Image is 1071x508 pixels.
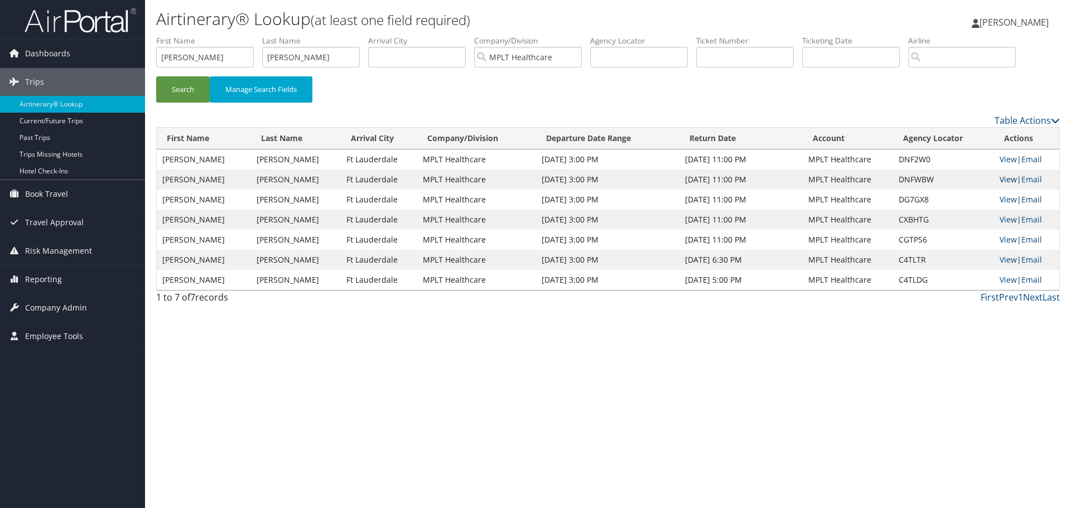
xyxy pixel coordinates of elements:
td: [DATE] 3:00 PM [536,149,679,170]
a: View [1000,254,1017,265]
label: Arrival City [368,35,474,46]
td: [DATE] 5:00 PM [679,270,803,290]
label: Company/Division [474,35,590,46]
span: Travel Approval [25,209,84,236]
td: Ft Lauderdale [341,250,417,270]
td: [PERSON_NAME] [157,210,251,230]
span: [PERSON_NAME] [980,16,1049,28]
a: [PERSON_NAME] [972,6,1060,39]
td: [PERSON_NAME] [157,170,251,190]
label: Ticket Number [696,35,802,46]
th: Account: activate to sort column ascending [803,128,893,149]
td: [PERSON_NAME] [157,230,251,250]
label: Agency Locator [590,35,696,46]
td: CGTPS6 [893,230,994,250]
td: [PERSON_NAME] [157,250,251,270]
img: airportal-logo.png [25,7,136,33]
td: C4TLTR [893,250,994,270]
a: Email [1021,234,1042,245]
td: CXBHTG [893,210,994,230]
span: 7 [190,291,195,303]
td: [PERSON_NAME] [157,270,251,290]
a: Next [1023,291,1043,303]
td: [PERSON_NAME] [251,149,341,170]
a: Prev [999,291,1018,303]
th: Arrival City: activate to sort column ascending [341,128,417,149]
td: [DATE] 11:00 PM [679,230,803,250]
a: Email [1021,194,1042,205]
th: Actions [994,128,1059,149]
a: First [981,291,999,303]
h1: Airtinerary® Lookup [156,7,759,31]
td: MPLT Healthcare [803,170,893,190]
a: Email [1021,214,1042,225]
a: Email [1021,254,1042,265]
td: [DATE] 11:00 PM [679,190,803,210]
td: MPLT Healthcare [803,270,893,290]
td: MPLT Healthcare [803,230,893,250]
td: Ft Lauderdale [341,190,417,210]
a: View [1000,194,1017,205]
td: [PERSON_NAME] [251,190,341,210]
td: | [994,210,1059,230]
th: Agency Locator: activate to sort column ascending [893,128,994,149]
a: View [1000,154,1017,165]
th: Last Name: activate to sort column ascending [251,128,341,149]
td: [PERSON_NAME] [251,250,341,270]
td: MPLT Healthcare [417,230,536,250]
td: MPLT Healthcare [417,149,536,170]
a: Email [1021,154,1042,165]
a: 1 [1018,291,1023,303]
td: Ft Lauderdale [341,149,417,170]
td: [DATE] 3:00 PM [536,190,679,210]
small: (at least one field required) [311,11,470,29]
a: Table Actions [995,114,1060,127]
td: Ft Lauderdale [341,270,417,290]
td: [PERSON_NAME] [157,190,251,210]
td: DNFWBW [893,170,994,190]
th: Company/Division [417,128,536,149]
span: Trips [25,68,44,96]
label: Ticketing Date [802,35,908,46]
td: [PERSON_NAME] [251,230,341,250]
td: DNF2W0 [893,149,994,170]
td: | [994,149,1059,170]
td: MPLT Healthcare [803,149,893,170]
td: [DATE] 11:00 PM [679,170,803,190]
button: Manage Search Fields [210,76,312,103]
td: [DATE] 11:00 PM [679,149,803,170]
label: Last Name [262,35,368,46]
td: [PERSON_NAME] [251,170,341,190]
th: Return Date: activate to sort column ascending [679,128,803,149]
td: | [994,270,1059,290]
td: | [994,170,1059,190]
button: Search [156,76,210,103]
td: [PERSON_NAME] [157,149,251,170]
td: MPLT Healthcare [417,170,536,190]
label: Airline [908,35,1024,46]
td: [DATE] 6:30 PM [679,250,803,270]
td: [DATE] 11:00 PM [679,210,803,230]
td: MPLT Healthcare [803,250,893,270]
td: Ft Lauderdale [341,230,417,250]
span: Company Admin [25,294,87,322]
td: [DATE] 3:00 PM [536,250,679,270]
td: | [994,250,1059,270]
a: View [1000,234,1017,245]
a: View [1000,274,1017,285]
span: Book Travel [25,180,68,208]
td: [DATE] 3:00 PM [536,230,679,250]
td: MPLT Healthcare [803,190,893,210]
span: Reporting [25,265,62,293]
td: | [994,190,1059,210]
td: [DATE] 3:00 PM [536,210,679,230]
td: | [994,230,1059,250]
td: MPLT Healthcare [417,270,536,290]
td: MPLT Healthcare [417,190,536,210]
td: C4TLDG [893,270,994,290]
a: View [1000,174,1017,185]
span: Dashboards [25,40,70,67]
td: MPLT Healthcare [417,210,536,230]
td: MPLT Healthcare [417,250,536,270]
td: [PERSON_NAME] [251,210,341,230]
